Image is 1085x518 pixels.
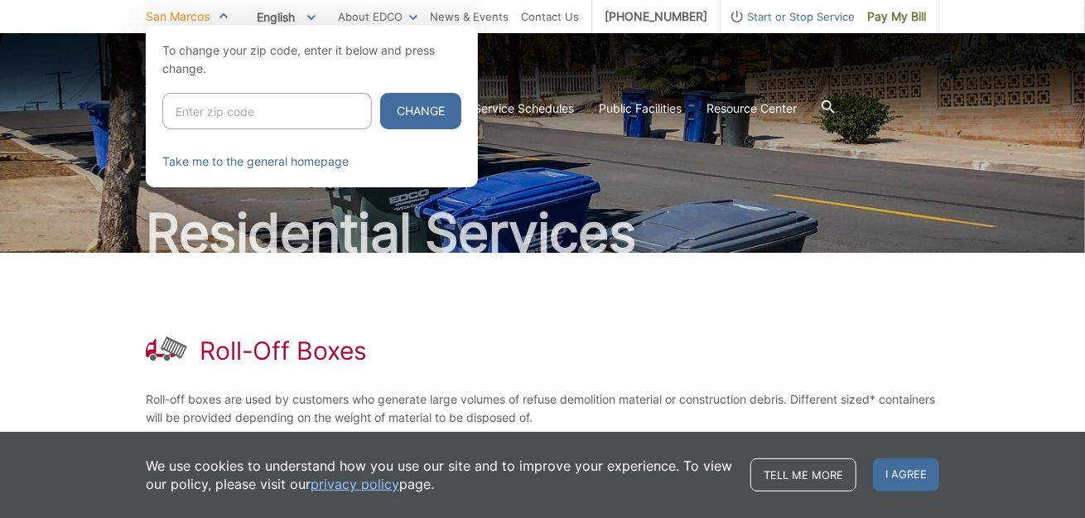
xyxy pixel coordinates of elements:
[380,93,461,129] button: Change
[146,457,734,493] p: We use cookies to understand how you use our site and to improve your experience. To view our pol...
[521,7,579,26] a: Contact Us
[750,458,856,491] a: Tell me more
[244,3,328,31] span: English
[338,7,417,26] a: About EDCO
[430,7,509,26] a: News & Events
[867,7,926,26] span: Pay My Bill
[162,93,372,129] input: Enter zip code
[873,458,939,491] span: I agree
[162,41,461,78] p: To change your zip code, enter it below and press change.
[146,9,210,23] span: San Marcos
[311,475,399,493] a: privacy policy
[162,152,349,171] a: Take me to the general homepage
